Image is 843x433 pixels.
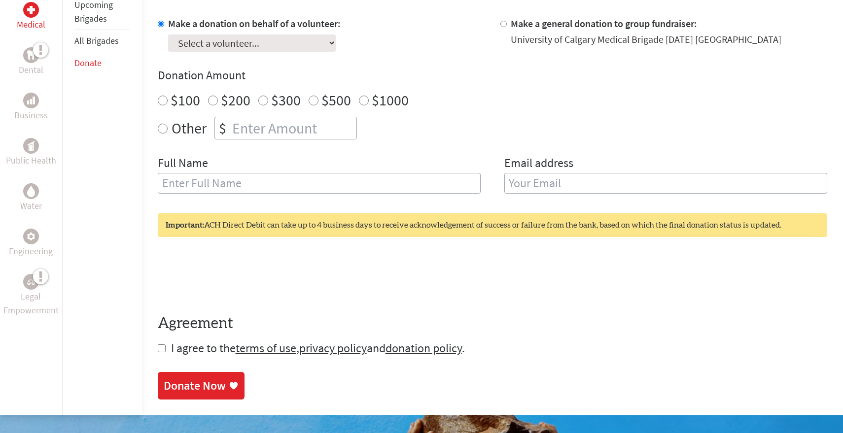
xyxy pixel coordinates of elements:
[164,378,226,394] div: Donate Now
[14,108,48,122] p: Business
[158,315,827,333] h4: Agreement
[23,274,39,290] div: Legal Empowerment
[74,57,102,68] a: Donate
[372,91,409,109] label: $1000
[74,30,130,52] li: All Brigades
[27,6,35,14] img: Medical
[23,229,39,244] div: Engineering
[236,340,296,356] a: terms of use
[19,63,43,77] p: Dental
[23,183,39,199] div: Water
[27,97,35,104] img: Business
[17,18,45,32] p: Medical
[168,17,341,30] label: Make a donation on behalf of a volunteer:
[230,117,356,139] input: Enter Amount
[215,117,230,139] div: $
[27,141,35,151] img: Public Health
[2,290,60,317] p: Legal Empowerment
[271,91,301,109] label: $300
[17,2,45,32] a: MedicalMedical
[9,229,53,258] a: EngineeringEngineering
[27,279,35,285] img: Legal Empowerment
[321,91,351,109] label: $500
[158,213,827,237] div: ACH Direct Debit can take up to 4 business days to receive acknowledgement of success or failure ...
[27,51,35,60] img: Dental
[19,47,43,77] a: DentalDental
[9,244,53,258] p: Engineering
[158,155,208,173] label: Full Name
[6,138,56,167] a: Public HealthPublic Health
[504,173,827,194] input: Your Email
[158,372,245,400] a: Donate Now
[504,155,573,173] label: Email address
[23,138,39,154] div: Public Health
[23,93,39,108] div: Business
[158,173,481,194] input: Enter Full Name
[171,340,465,356] span: I agree to the , and .
[2,274,60,317] a: Legal EmpowermentLegal Empowerment
[172,117,207,139] label: Other
[23,47,39,63] div: Dental
[27,186,35,197] img: Water
[74,35,119,46] a: All Brigades
[511,33,781,46] div: University of Calgary Medical Brigade [DATE] [GEOGRAPHIC_DATA]
[74,52,130,74] li: Donate
[166,221,204,229] strong: Important:
[6,154,56,167] p: Public Health
[386,340,462,356] a: donation policy
[20,183,42,213] a: WaterWater
[299,340,367,356] a: privacy policy
[158,257,308,295] iframe: reCAPTCHA
[20,199,42,213] p: Water
[14,93,48,122] a: BusinessBusiness
[171,91,200,109] label: $100
[221,91,250,109] label: $200
[511,17,697,30] label: Make a general donation to group fundraiser:
[158,67,827,83] h4: Donation Amount
[23,2,39,18] div: Medical
[27,233,35,240] img: Engineering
